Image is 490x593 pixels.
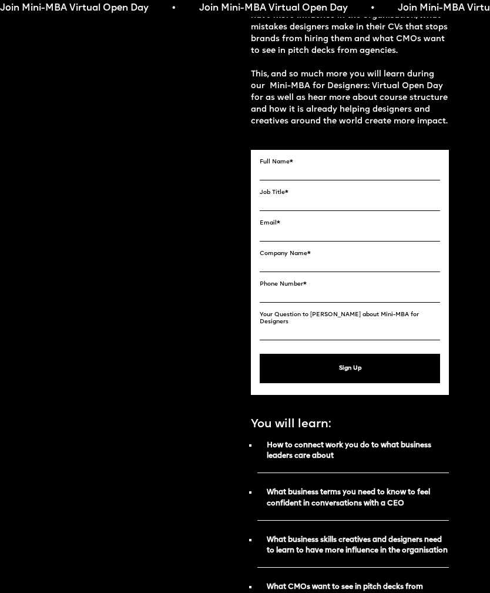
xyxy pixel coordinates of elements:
span: • [369,2,372,14]
strong: What business skills creatives and designers need to learn to have more influence in the organisa... [267,537,448,555]
label: Email [260,220,440,227]
strong: What business terms you need to know to feel confident in conversations with a CEO [267,489,430,507]
label: Full Name [260,159,440,166]
p: You will learn: [251,416,331,433]
span: • [170,2,174,14]
label: Company Name [260,250,440,257]
strong: How to connect work you do to what business leaders care about [267,442,431,460]
label: Job Title [260,189,440,196]
label: Your Question to [PERSON_NAME] about Mini-MBA for Designers [260,311,440,326]
label: Phone Number [260,281,440,288]
button: Sign Up [260,354,440,383]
